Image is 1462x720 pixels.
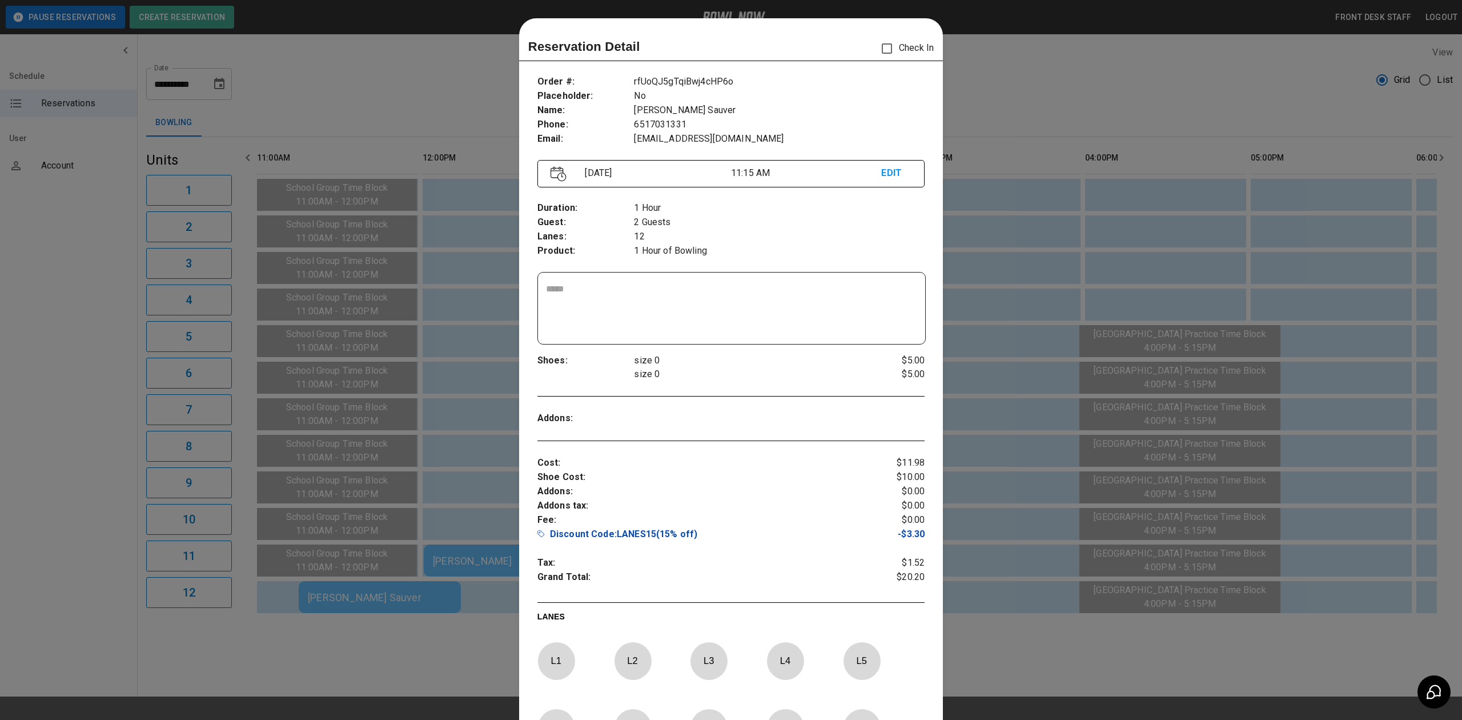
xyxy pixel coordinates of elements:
[537,611,925,627] p: LANES
[634,118,925,132] p: 6517031331
[537,527,860,545] p: Discount Code : LANES15 ( 15% off )
[875,37,934,61] p: Check In
[537,570,860,587] p: Grand Total :
[537,103,634,118] p: Name :
[537,647,575,674] p: L 1
[537,485,860,499] p: Addons :
[537,470,860,485] p: Shoe Cost :
[551,166,567,182] img: Vector
[860,456,925,470] p: $11.98
[537,75,634,89] p: Order # :
[766,647,804,674] p: L 4
[537,530,544,537] img: discount
[860,367,925,381] p: $5.00
[860,527,925,545] p: - $3.30
[537,499,860,513] p: Addons tax :
[634,244,925,258] p: 1 Hour of Bowling
[860,485,925,499] p: $0.00
[537,118,634,132] p: Phone :
[860,499,925,513] p: $0.00
[634,354,860,367] p: size 0
[537,230,634,244] p: Lanes :
[537,411,634,426] p: Addons :
[690,647,728,674] p: L 3
[537,201,634,215] p: Duration :
[537,132,634,146] p: Email :
[537,215,634,230] p: Guest :
[634,367,860,381] p: size 0
[634,132,925,146] p: [EMAIL_ADDRESS][DOMAIN_NAME]
[860,556,925,570] p: $1.52
[860,354,925,367] p: $5.00
[843,647,881,674] p: L 5
[634,230,925,244] p: 12
[860,570,925,587] p: $20.20
[860,513,925,527] p: $0.00
[537,354,634,368] p: Shoes :
[537,244,634,258] p: Product :
[614,647,652,674] p: L 2
[537,89,634,103] p: Placeholder :
[860,470,925,485] p: $10.00
[731,166,881,180] p: 11:15 AM
[634,215,925,230] p: 2 Guests
[634,89,925,103] p: No
[881,166,911,181] p: EDIT
[537,513,860,527] p: Fee :
[528,37,640,56] p: Reservation Detail
[634,75,925,89] p: rfUoQJ5gTqiBwj4cHP6o
[580,166,730,180] p: [DATE]
[634,103,925,118] p: [PERSON_NAME] Sauver
[634,201,925,215] p: 1 Hour
[537,556,860,570] p: Tax :
[537,456,860,470] p: Cost :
